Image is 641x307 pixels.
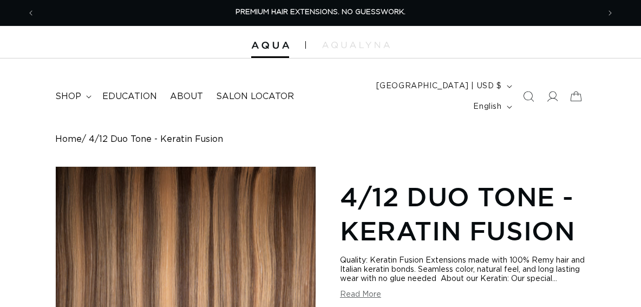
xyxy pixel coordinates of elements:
[49,84,96,109] summary: shop
[322,42,390,48] img: aqualyna.com
[19,3,43,23] button: Previous announcement
[96,84,163,109] a: Education
[55,91,81,102] span: shop
[376,81,502,92] span: [GEOGRAPHIC_DATA] | USD $
[89,134,223,145] span: 4/12 Duo Tone - Keratin Fusion
[163,84,210,109] a: About
[102,91,157,102] span: Education
[170,91,203,102] span: About
[516,84,540,108] summary: Search
[473,101,501,113] span: English
[370,76,516,96] button: [GEOGRAPHIC_DATA] | USD $
[340,180,586,247] h1: 4/12 Duo Tone - Keratin Fusion
[340,256,586,284] div: Quality: Keratin Fusion Extensions made with 100% Remy hair and Italian keratin bonds. Seamless c...
[236,9,405,16] span: PREMIUM HAIR EXTENSIONS. NO GUESSWORK.
[55,134,585,145] nav: breadcrumbs
[340,290,381,299] button: Read More
[55,134,82,145] a: Home
[210,84,300,109] a: Salon Locator
[467,96,516,117] button: English
[216,91,294,102] span: Salon Locator
[251,42,289,49] img: Aqua Hair Extensions
[598,3,622,23] button: Next announcement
